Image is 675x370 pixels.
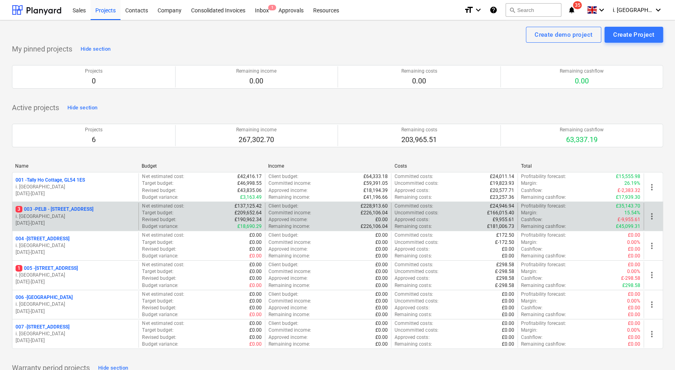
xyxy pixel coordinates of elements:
[268,180,311,187] p: Committed income :
[142,180,173,187] p: Target budget :
[502,305,514,311] p: £0.00
[627,298,640,305] p: 0.00%
[521,305,543,311] p: Cashflow :
[268,261,298,268] p: Client budget :
[521,216,543,223] p: Cashflow :
[490,194,514,201] p: £23,257.36
[628,305,640,311] p: £0.00
[375,320,388,327] p: £0.00
[375,341,388,348] p: £0.00
[474,5,483,15] i: keyboard_arrow_down
[395,282,432,289] p: Remaining costs :
[142,305,176,311] p: Revised budget :
[395,268,438,275] p: Uncommitted costs :
[647,212,657,221] span: more_vert
[618,187,640,194] p: £-2,383.32
[624,180,640,187] p: 26.19%
[616,194,640,201] p: £17,939.30
[627,239,640,246] p: 0.00%
[268,187,308,194] p: Approved income :
[628,311,640,318] p: £0.00
[560,76,604,86] p: 0.00
[502,320,514,327] p: £0.00
[490,180,514,187] p: £19,823.93
[395,334,429,341] p: Approved costs :
[16,206,22,212] span: 3
[249,261,262,268] p: £0.00
[395,320,433,327] p: Committed costs :
[502,311,514,318] p: £0.00
[268,275,308,282] p: Approved income :
[268,327,311,334] p: Committed income :
[653,5,663,15] i: keyboard_arrow_down
[375,298,388,305] p: £0.00
[16,294,135,315] div: 006 -[GEOGRAPHIC_DATA]i. [GEOGRAPHIC_DATA][DATE]-[DATE]
[521,334,543,341] p: Cashflow :
[490,203,514,210] p: £24,946.94
[249,246,262,253] p: £0.00
[493,216,514,223] p: £9,955.61
[12,103,59,113] p: Active projects
[521,327,537,334] p: Margin :
[268,334,308,341] p: Approved income :
[16,213,135,220] p: i. [GEOGRAPHIC_DATA]
[495,268,514,275] p: £-298.58
[235,210,262,216] p: £209,652.64
[142,210,173,216] p: Target budget :
[142,239,173,246] p: Target budget :
[142,341,178,348] p: Budget variance :
[142,163,262,169] div: Budget
[521,180,537,187] p: Margin :
[628,291,640,298] p: £0.00
[142,268,173,275] p: Target budget :
[85,76,103,86] p: 0
[16,265,135,285] div: 1005 -[STREET_ADDRESS]i. [GEOGRAPHIC_DATA][DATE]-[DATE]
[363,194,388,201] p: £41,196.66
[621,275,640,282] p: £-298.58
[375,253,388,259] p: £0.00
[235,203,262,210] p: £137,125.42
[495,239,514,246] p: £-172.50
[521,173,566,180] p: Profitability forecast :
[361,203,388,210] p: £228,913.60
[395,305,429,311] p: Approved costs :
[521,275,543,282] p: Cashflow :
[521,163,641,169] div: Total
[237,173,262,180] p: £42,416.17
[521,203,566,210] p: Profitability forecast :
[268,223,310,230] p: Remaining income :
[375,327,388,334] p: £0.00
[616,223,640,230] p: £45,099.31
[490,187,514,194] p: £20,577.71
[560,68,604,75] p: Remaining cashflow
[395,223,432,230] p: Remaining costs :
[16,265,78,272] p: 005 - [STREET_ADDRESS]
[521,239,537,246] p: Margin :
[521,210,537,216] p: Margin :
[521,298,537,305] p: Margin :
[560,127,604,133] p: Remaining cashflow
[16,337,135,344] p: [DATE] - [DATE]
[628,232,640,239] p: £0.00
[395,275,429,282] p: Approved costs :
[67,103,97,113] div: Hide section
[237,180,262,187] p: £46,998.55
[401,68,437,75] p: Remaining costs
[249,341,262,348] p: £0.00
[249,320,262,327] p: £0.00
[622,282,640,289] p: £298.58
[521,261,566,268] p: Profitability forecast :
[535,30,592,40] div: Create demo project
[249,232,262,239] p: £0.00
[597,5,606,15] i: keyboard_arrow_down
[395,173,433,180] p: Committed costs :
[395,291,433,298] p: Committed costs :
[16,249,135,256] p: [DATE] - [DATE]
[647,329,657,339] span: more_vert
[236,135,276,144] p: 267,302.70
[628,253,640,259] p: £0.00
[237,187,262,194] p: £43,835.06
[16,308,135,315] p: [DATE] - [DATE]
[521,194,566,201] p: Remaining cashflow :
[502,291,514,298] p: £0.00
